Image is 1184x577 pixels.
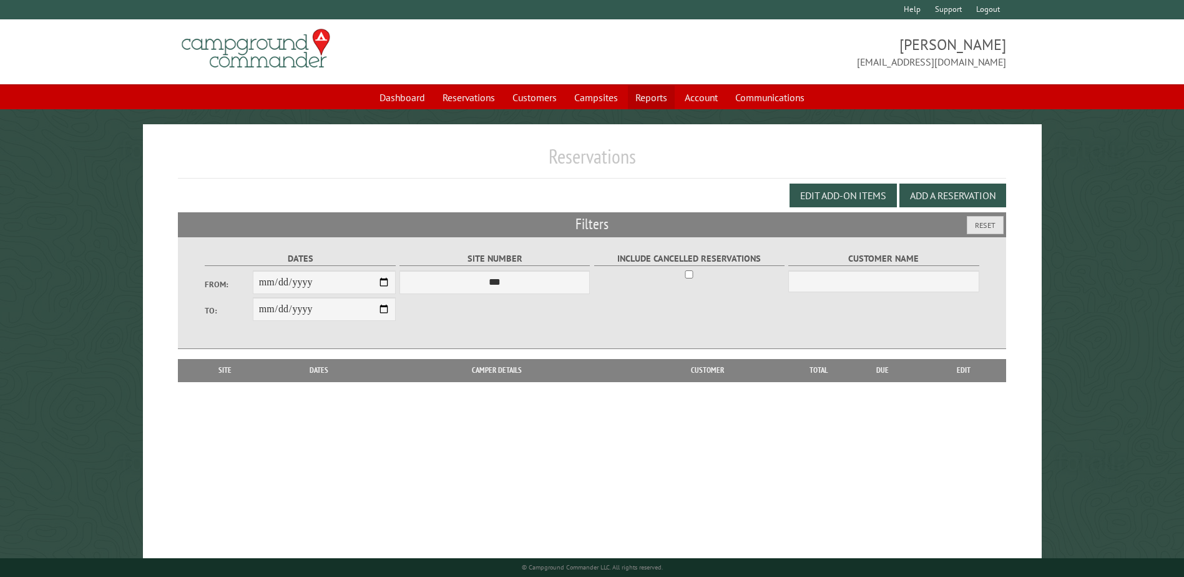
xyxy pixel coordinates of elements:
a: Reports [628,86,675,109]
h2: Filters [178,212,1005,236]
th: Site [184,359,265,382]
label: Site Number [399,252,590,266]
a: Dashboard [372,86,433,109]
label: From: [205,279,252,290]
img: Campground Commander [178,24,334,73]
label: To: [205,305,252,317]
label: Include Cancelled Reservations [594,252,785,266]
button: Edit Add-on Items [790,184,897,207]
button: Reset [967,216,1004,234]
th: Total [793,359,843,382]
small: © Campground Commander LLC. All rights reserved. [522,563,663,571]
label: Customer Name [788,252,979,266]
a: Customers [505,86,564,109]
th: Camper Details [373,359,621,382]
label: Dates [205,252,395,266]
th: Dates [266,359,373,382]
a: Communications [728,86,812,109]
a: Account [677,86,725,109]
th: Due [843,359,922,382]
a: Reservations [435,86,502,109]
a: Campsites [567,86,625,109]
button: Add a Reservation [899,184,1006,207]
th: Customer [621,359,793,382]
h1: Reservations [178,144,1005,179]
span: [PERSON_NAME] [EMAIL_ADDRESS][DOMAIN_NAME] [592,34,1006,69]
th: Edit [922,359,1006,382]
